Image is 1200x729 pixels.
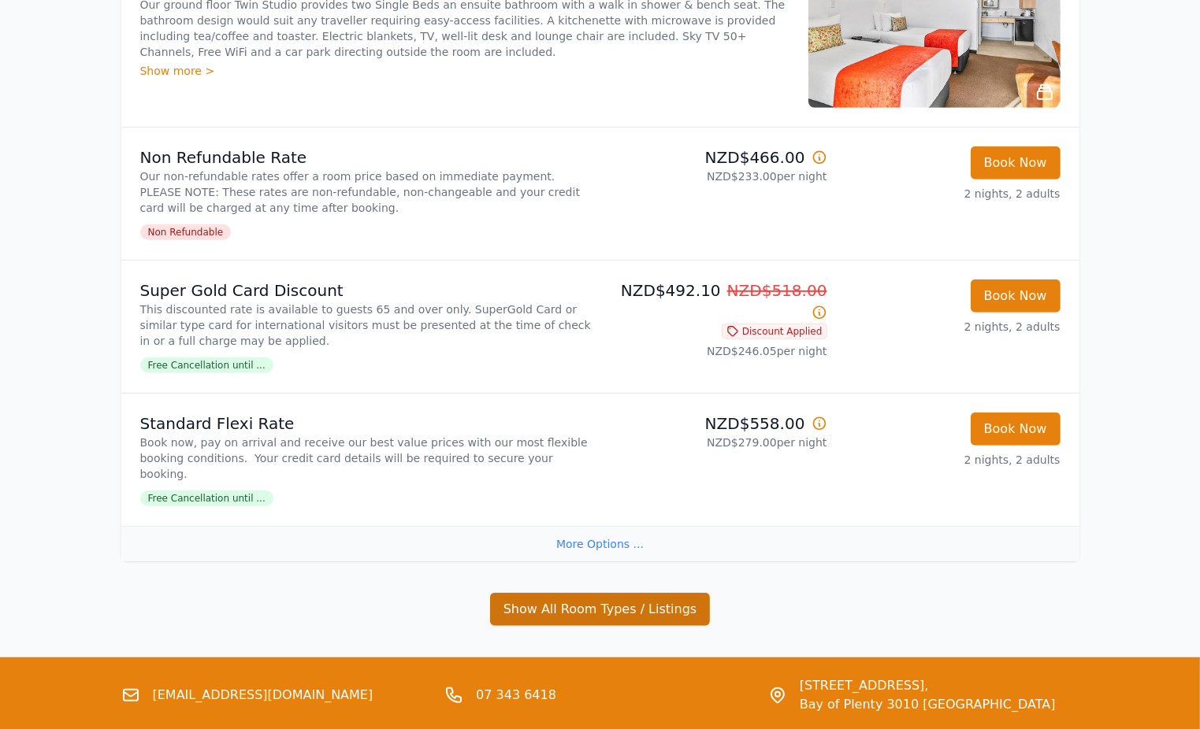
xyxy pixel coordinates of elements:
[607,146,827,168] p: NZD$466.00
[140,146,594,168] p: Non Refundable Rate
[971,413,1061,446] button: Book Now
[140,279,594,302] p: Super Gold Card Discount
[140,63,789,79] div: Show more >
[800,676,1056,695] span: [STREET_ADDRESS],
[607,413,827,435] p: NZD$558.00
[607,279,827,324] p: NZD$492.10
[140,302,594,349] p: This discounted rate is available to guests 65 and over only. SuperGold Card or similar type card...
[140,357,273,373] span: Free Cancellation until ...
[727,281,827,300] span: NZD$518.00
[140,490,273,506] span: Free Cancellation until ...
[153,686,373,705] a: [EMAIL_ADDRESS][DOMAIN_NAME]
[490,593,711,626] button: Show All Room Types / Listings
[840,319,1061,335] p: 2 nights, 2 adults
[140,224,232,240] span: Non Refundable
[140,413,594,435] p: Standard Flexi Rate
[476,686,556,705] a: 07 343 6418
[607,435,827,450] p: NZD$279.00 per night
[840,452,1061,468] p: 2 nights, 2 adults
[971,279,1061,313] button: Book Now
[971,146,1061,179] button: Book Now
[722,324,827,339] span: Discount Applied
[121,526,1079,561] div: More Options ...
[607,343,827,359] p: NZD$246.05 per night
[840,186,1061,202] p: 2 nights, 2 adults
[140,168,594,216] p: Our non-refundable rates offer a room price based on immediate payment. PLEASE NOTE: These rates ...
[140,435,594,482] p: Book now, pay on arrival and receive our best value prices with our most flexible booking conditi...
[607,168,827,184] p: NZD$233.00 per night
[800,695,1056,714] span: Bay of Plenty 3010 [GEOGRAPHIC_DATA]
